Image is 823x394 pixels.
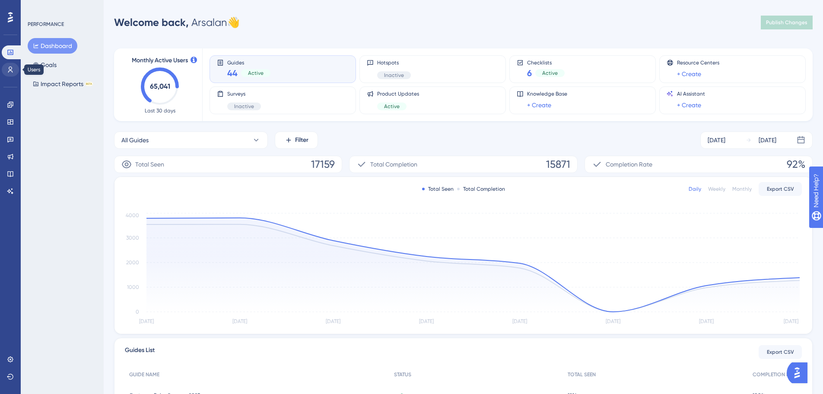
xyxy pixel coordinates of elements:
span: COMPLETION RATE [753,371,798,378]
tspan: [DATE] [139,318,154,324]
span: AI Assistant [677,90,705,97]
span: 92% [787,157,805,171]
span: Publish Changes [766,19,807,26]
tspan: 0 [136,309,139,315]
span: Checklists [527,59,565,65]
button: Filter [275,131,318,149]
span: Product Updates [377,90,419,97]
span: Inactive [384,72,404,79]
tspan: [DATE] [419,318,434,324]
span: Completion Rate [606,159,652,170]
tspan: [DATE] [232,318,247,324]
tspan: [DATE] [512,318,527,324]
div: Total Seen [422,186,454,192]
div: [DATE] [708,135,725,145]
tspan: [DATE] [699,318,714,324]
span: Knowledge Base [527,90,567,97]
span: TOTAL SEEN [568,371,596,378]
a: + Create [677,69,701,79]
span: Hotspots [377,59,411,66]
span: Inactive [234,103,254,110]
button: Export CSV [759,182,802,196]
tspan: 4000 [126,212,139,218]
span: 6 [527,67,532,79]
a: + Create [677,100,701,110]
span: Active [248,70,264,77]
a: + Create [527,100,551,110]
span: GUIDE NAME [129,371,159,378]
div: Arsalan 👋 [114,16,240,29]
button: Export CSV [759,345,802,359]
div: Daily [689,186,701,192]
button: Goals [28,57,62,73]
span: Export CSV [767,186,794,192]
span: 15871 [546,157,570,171]
div: BETA [85,82,93,86]
div: [DATE] [759,135,776,145]
div: Monthly [732,186,752,192]
span: STATUS [394,371,411,378]
span: 44 [227,67,238,79]
tspan: 2000 [126,259,139,266]
iframe: UserGuiding AI Assistant Launcher [787,360,813,386]
tspan: [DATE] [326,318,340,324]
span: Welcome back, [114,16,189,29]
button: All Guides [114,131,268,149]
button: Publish Changes [761,16,813,29]
span: Need Help? [20,2,54,13]
span: Surveys [227,90,261,97]
span: Resource Centers [677,59,719,66]
tspan: 3000 [126,235,139,241]
button: Dashboard [28,38,77,54]
span: Guides List [125,345,155,359]
span: Export CSV [767,349,794,356]
span: All Guides [121,135,149,145]
button: Impact ReportsBETA [28,76,98,92]
span: 17159 [311,157,335,171]
text: 65,041 [150,82,170,90]
span: Filter [295,135,308,145]
span: Last 30 days [145,107,175,114]
span: Monthly Active Users [132,55,188,66]
span: Total Completion [370,159,417,170]
div: PERFORMANCE [28,21,64,28]
tspan: 1000 [127,284,139,290]
tspan: [DATE] [606,318,620,324]
span: Active [542,70,558,77]
tspan: [DATE] [784,318,798,324]
span: Guides [227,59,270,65]
span: Active [384,103,400,110]
div: Weekly [708,186,725,192]
div: Total Completion [457,186,505,192]
span: Total Seen [135,159,164,170]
